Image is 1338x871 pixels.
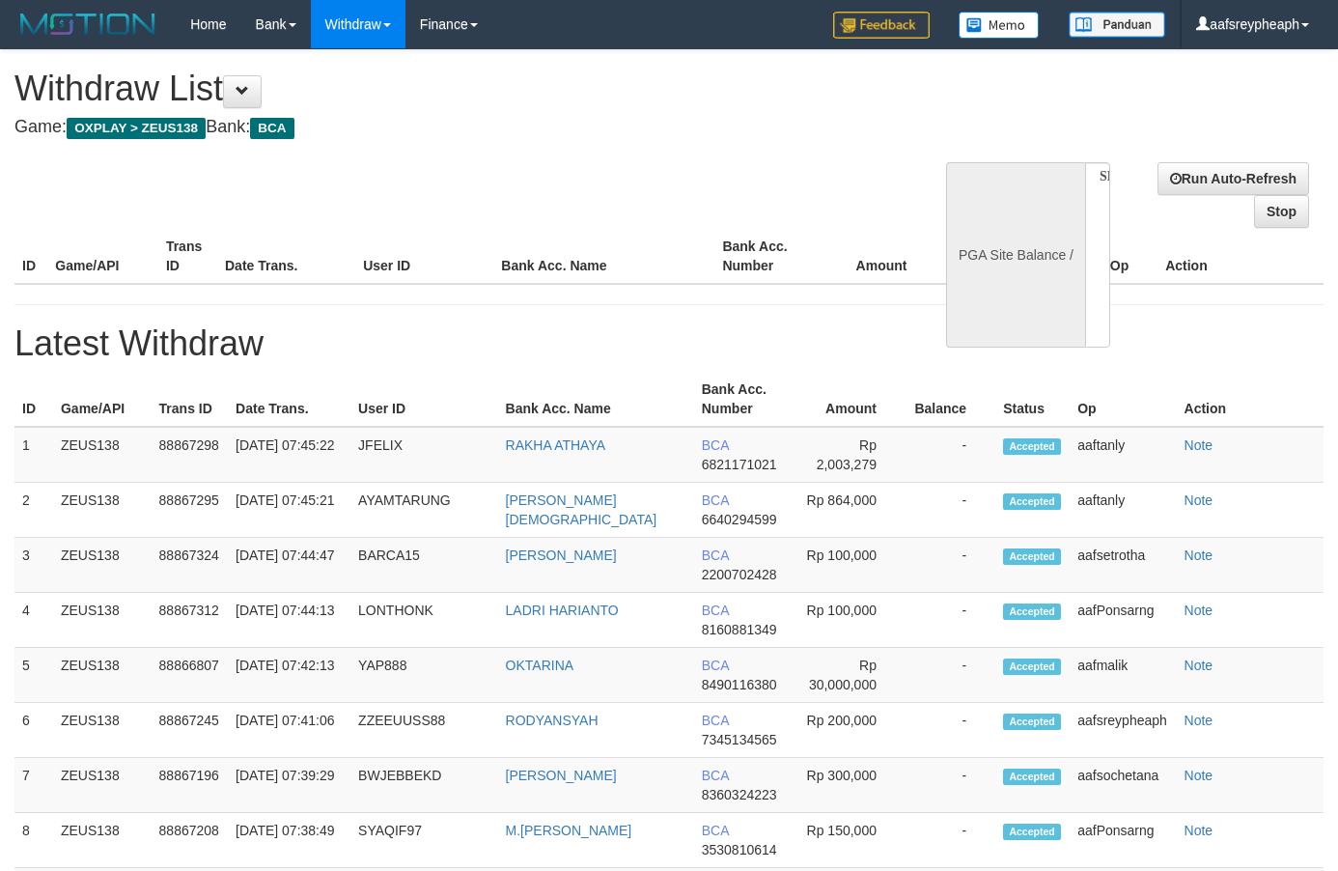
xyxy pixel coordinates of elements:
[702,658,729,673] span: BCA
[506,437,605,453] a: RAKHA ATHAYA
[702,567,777,582] span: 2200702428
[792,483,906,538] td: Rp 864,000
[792,593,906,648] td: Rp 100,000
[14,813,53,868] td: 8
[1003,493,1061,510] span: Accepted
[228,593,350,648] td: [DATE] 07:44:13
[702,677,777,692] span: 8490116380
[228,813,350,868] td: [DATE] 07:38:49
[906,813,995,868] td: -
[1003,438,1061,455] span: Accepted
[792,427,906,483] td: Rp 2,003,279
[14,593,53,648] td: 4
[350,593,497,648] td: LONTHONK
[1003,604,1061,620] span: Accepted
[702,768,729,783] span: BCA
[792,703,906,758] td: Rp 200,000
[350,648,497,703] td: YAP888
[350,703,497,758] td: ZZEEUUSS88
[792,538,906,593] td: Rp 100,000
[152,648,229,703] td: 88866807
[792,372,906,427] th: Amount
[506,713,599,728] a: RODYANSYAH
[792,648,906,703] td: Rp 30,000,000
[506,603,619,618] a: LADRI HARIANTO
[1003,824,1061,840] span: Accepted
[14,229,47,284] th: ID
[1070,483,1176,538] td: aaftanly
[792,758,906,813] td: Rp 300,000
[498,372,694,427] th: Bank Acc. Name
[946,162,1085,348] div: PGA Site Balance /
[906,593,995,648] td: -
[67,118,206,139] span: OXPLAY > ZEUS138
[1069,12,1165,38] img: panduan.png
[53,703,152,758] td: ZEUS138
[228,538,350,593] td: [DATE] 07:44:47
[506,768,617,783] a: [PERSON_NAME]
[53,813,152,868] td: ZEUS138
[53,427,152,483] td: ZEUS138
[14,118,873,137] h4: Game: Bank:
[1185,548,1213,563] a: Note
[493,229,714,284] th: Bank Acc. Name
[1185,713,1213,728] a: Note
[1185,437,1213,453] a: Note
[152,813,229,868] td: 88867208
[1185,768,1213,783] a: Note
[1157,229,1324,284] th: Action
[14,372,53,427] th: ID
[228,648,350,703] td: [DATE] 07:42:13
[702,548,729,563] span: BCA
[250,118,293,139] span: BCA
[14,483,53,538] td: 2
[1185,658,1213,673] a: Note
[935,229,1037,284] th: Balance
[152,427,229,483] td: 88867298
[702,622,777,637] span: 8160881349
[1070,703,1176,758] td: aafsreypheaph
[959,12,1040,39] img: Button%20Memo.svg
[1003,659,1061,675] span: Accepted
[1070,593,1176,648] td: aafPonsarng
[702,492,729,508] span: BCA
[14,703,53,758] td: 6
[1102,229,1157,284] th: Op
[47,229,158,284] th: Game/API
[350,483,497,538] td: AYAMTARUNG
[1003,548,1061,565] span: Accepted
[1185,603,1213,618] a: Note
[228,372,350,427] th: Date Trans.
[702,787,777,802] span: 8360324223
[694,372,793,427] th: Bank Acc. Number
[906,703,995,758] td: -
[350,813,497,868] td: SYAQIF97
[228,427,350,483] td: [DATE] 07:45:22
[702,437,729,453] span: BCA
[350,758,497,813] td: BWJEBBEKD
[228,758,350,813] td: [DATE] 07:39:29
[1003,769,1061,785] span: Accepted
[1070,538,1176,593] td: aafsetrotha
[702,842,777,857] span: 3530810614
[702,713,729,728] span: BCA
[714,229,825,284] th: Bank Acc. Number
[350,372,497,427] th: User ID
[1254,195,1309,228] a: Stop
[53,648,152,703] td: ZEUS138
[152,758,229,813] td: 88867196
[228,703,350,758] td: [DATE] 07:41:06
[350,538,497,593] td: BARCA15
[14,538,53,593] td: 3
[906,427,995,483] td: -
[906,538,995,593] td: -
[350,427,497,483] td: JFELIX
[506,658,574,673] a: OKTARINA
[152,703,229,758] td: 88867245
[152,593,229,648] td: 88867312
[1177,372,1324,427] th: Action
[14,758,53,813] td: 7
[702,823,729,838] span: BCA
[906,758,995,813] td: -
[53,758,152,813] td: ZEUS138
